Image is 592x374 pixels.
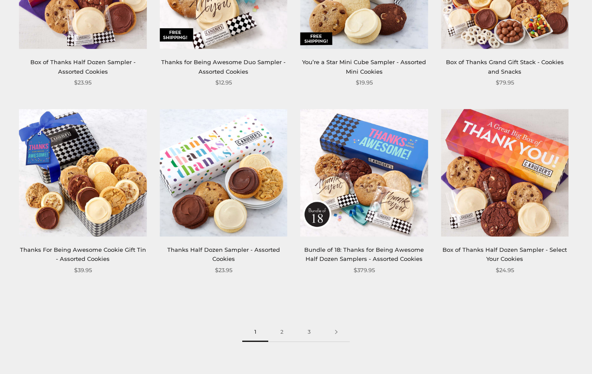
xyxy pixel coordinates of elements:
[160,109,287,236] img: Thanks Half Dozen Sampler - Assorted Cookies
[441,109,568,236] img: Box of Thanks Half Dozen Sampler - Select Your Cookies
[7,341,90,367] iframe: Sign Up via Text for Offers
[167,246,280,262] a: Thanks Half Dozen Sampler - Assorted Cookies
[20,246,146,262] a: Thanks For Being Awesome Cookie Gift Tin - Assorted Cookies
[242,322,268,342] span: 1
[302,59,426,75] a: You’re a Star Mini Cube Sampler - Assorted Mini Cookies
[30,59,136,75] a: Box of Thanks Half Dozen Sampler - Assorted Cookies
[161,59,286,75] a: Thanks for Being Awesome Duo Sampler - Assorted Cookies
[215,78,232,87] span: $12.95
[442,246,567,262] a: Box of Thanks Half Dozen Sampler - Select Your Cookies
[300,109,428,236] img: Bundle of 18: Thanks for Being Awesome Half Dozen Samplers - Assorted Cookies
[323,322,350,342] a: Next page
[496,78,514,87] span: $79.95
[446,59,564,75] a: Box of Thanks Grand Gift Stack - Cookies and Snacks
[304,246,424,262] a: Bundle of 18: Thanks for Being Awesome Half Dozen Samplers - Assorted Cookies
[496,266,514,275] span: $24.95
[74,266,92,275] span: $39.95
[268,322,296,342] a: 2
[215,266,232,275] span: $23.95
[354,266,375,275] span: $379.95
[74,78,91,87] span: $23.95
[19,109,146,236] img: Thanks For Being Awesome Cookie Gift Tin - Assorted Cookies
[356,78,373,87] span: $19.95
[296,322,323,342] a: 3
